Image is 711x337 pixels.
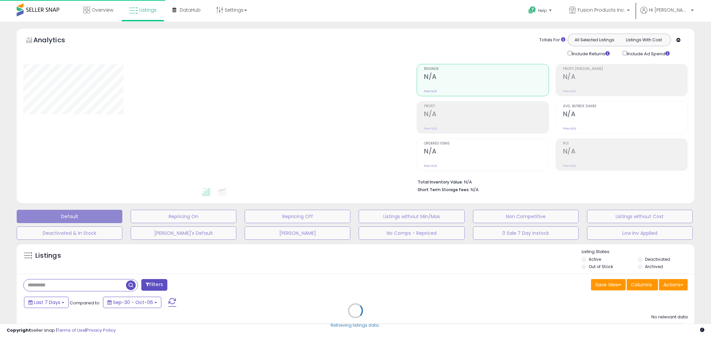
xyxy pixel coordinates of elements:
span: ROI [563,142,687,146]
div: Totals For [539,37,565,43]
h5: Analytics [33,35,78,46]
span: DataHub [180,7,201,13]
small: Prev: N/A [563,127,576,131]
a: Hi [PERSON_NAME] [640,7,694,22]
span: N/A [471,186,479,193]
strong: Copyright [7,327,31,333]
button: No Comps - Repriced [359,226,464,240]
span: Ordered Items [424,142,548,146]
span: Revenue [424,67,548,71]
b: Total Inventory Value: [418,179,463,185]
button: Repricing On [131,210,236,223]
b: Short Term Storage Fees: [418,187,470,192]
span: Profit [PERSON_NAME] [563,67,687,71]
h2: N/A [563,110,687,119]
small: Prev: N/A [424,89,437,93]
button: Listings With Cost [619,36,669,44]
button: Default [17,210,122,223]
small: Prev: N/A [424,164,437,168]
div: seller snap | | [7,327,116,334]
h2: N/A [563,73,687,82]
button: Deactivated & In Stock [17,226,122,240]
span: Overview [92,7,113,13]
small: Prev: N/A [563,164,576,168]
li: N/A [418,177,683,185]
button: 0 Sale 7 Day instock [473,226,579,240]
h2: N/A [563,148,687,157]
button: Listings without Cost [587,210,693,223]
small: Prev: N/A [563,89,576,93]
div: Retrieving listings data.. [331,322,381,328]
button: Listings without Min/Max [359,210,464,223]
button: All Selected Listings [570,36,619,44]
button: Low Inv Applied [587,226,693,240]
button: Non Competitive [473,210,579,223]
h2: N/A [424,110,548,119]
button: [PERSON_NAME] [245,226,350,240]
span: Help [538,8,547,13]
h2: N/A [424,73,548,82]
span: Fusion Products Inc. [578,7,625,13]
button: [PERSON_NAME]'s Default [131,226,236,240]
span: Profit [424,105,548,108]
span: Avg. Buybox Share [563,105,687,108]
button: Repricing Off [245,210,350,223]
i: Get Help [528,6,536,14]
small: Prev: N/A [424,127,437,131]
h2: N/A [424,148,548,157]
div: Include Ad Spend [618,50,680,57]
span: Listings [139,7,157,13]
a: Help [523,1,558,22]
div: Include Returns [563,50,618,57]
span: Hi [PERSON_NAME] [649,7,689,13]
